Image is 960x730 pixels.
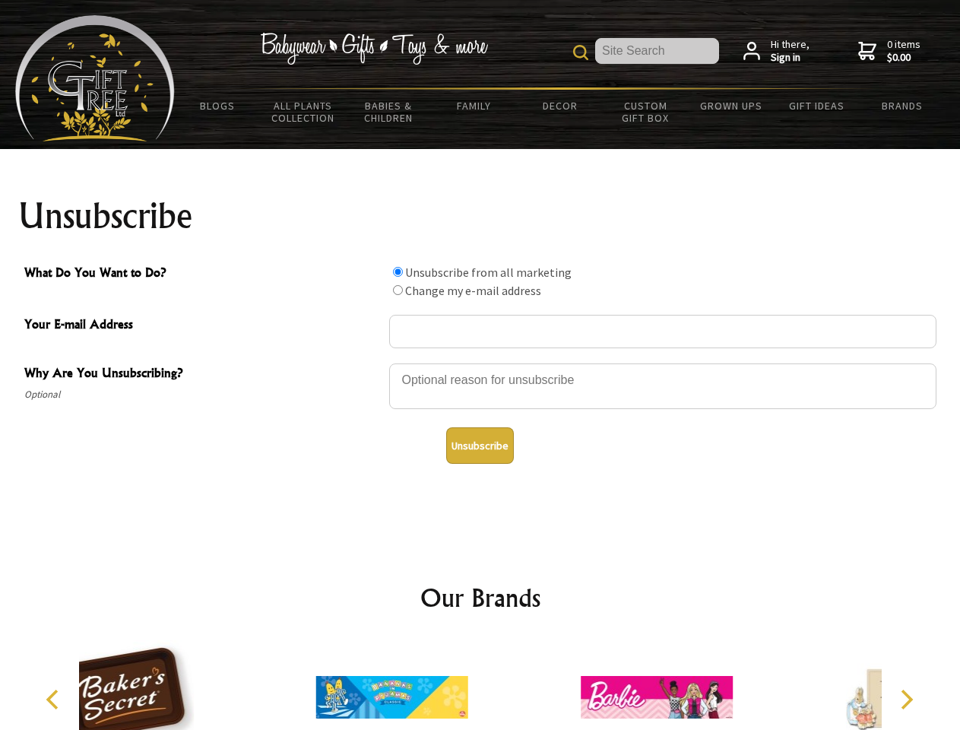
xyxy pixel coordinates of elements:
[858,38,920,65] a: 0 items$0.00
[389,363,936,409] textarea: Why Are You Unsubscribing?
[24,363,382,386] span: Why Are You Unsubscribing?
[887,51,920,65] strong: $0.00
[688,90,774,122] a: Grown Ups
[24,315,382,337] span: Your E-mail Address
[603,90,689,134] a: Custom Gift Box
[24,386,382,404] span: Optional
[517,90,603,122] a: Decor
[889,683,923,716] button: Next
[405,265,572,280] label: Unsubscribe from all marketing
[24,263,382,285] span: What Do You Want to Do?
[30,579,930,616] h2: Our Brands
[887,37,920,65] span: 0 items
[573,45,588,60] img: product search
[261,90,347,134] a: All Plants Collection
[405,283,541,298] label: Change my e-mail address
[774,90,860,122] a: Gift Ideas
[595,38,719,64] input: Site Search
[446,427,514,464] button: Unsubscribe
[175,90,261,122] a: BLOGS
[18,198,943,234] h1: Unsubscribe
[432,90,518,122] a: Family
[393,285,403,295] input: What Do You Want to Do?
[860,90,946,122] a: Brands
[743,38,810,65] a: Hi there,Sign in
[260,33,488,65] img: Babywear - Gifts - Toys & more
[38,683,71,716] button: Previous
[346,90,432,134] a: Babies & Children
[15,15,175,141] img: Babyware - Gifts - Toys and more...
[771,51,810,65] strong: Sign in
[393,267,403,277] input: What Do You Want to Do?
[389,315,936,348] input: Your E-mail Address
[771,38,810,65] span: Hi there,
